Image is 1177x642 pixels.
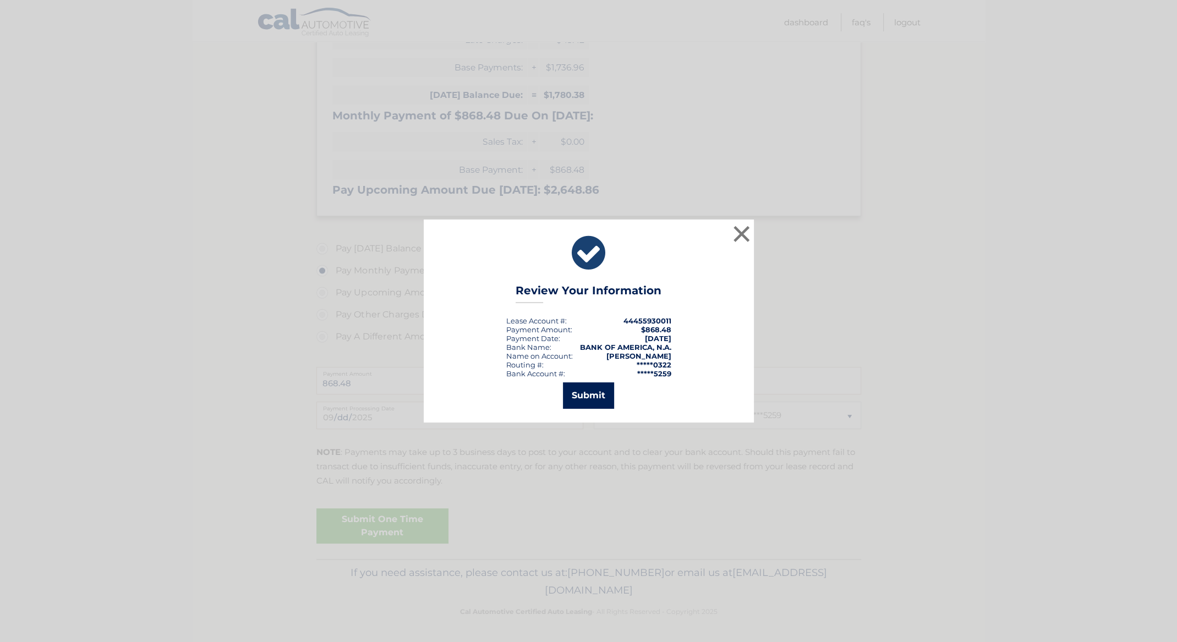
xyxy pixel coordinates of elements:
strong: BANK OF AMERICA, N.A. [580,343,671,352]
span: Payment Date [506,334,559,343]
div: : [506,334,560,343]
div: Routing #: [506,360,544,369]
div: Bank Account #: [506,369,565,378]
div: Lease Account #: [506,316,567,325]
span: $868.48 [641,325,671,334]
strong: 44455930011 [623,316,671,325]
div: Bank Name: [506,343,551,352]
div: Name on Account: [506,352,573,360]
button: × [731,223,753,245]
div: Payment Amount: [506,325,572,334]
strong: [PERSON_NAME] [606,352,671,360]
button: Submit [563,382,614,409]
span: [DATE] [645,334,671,343]
h3: Review Your Information [516,284,661,303]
